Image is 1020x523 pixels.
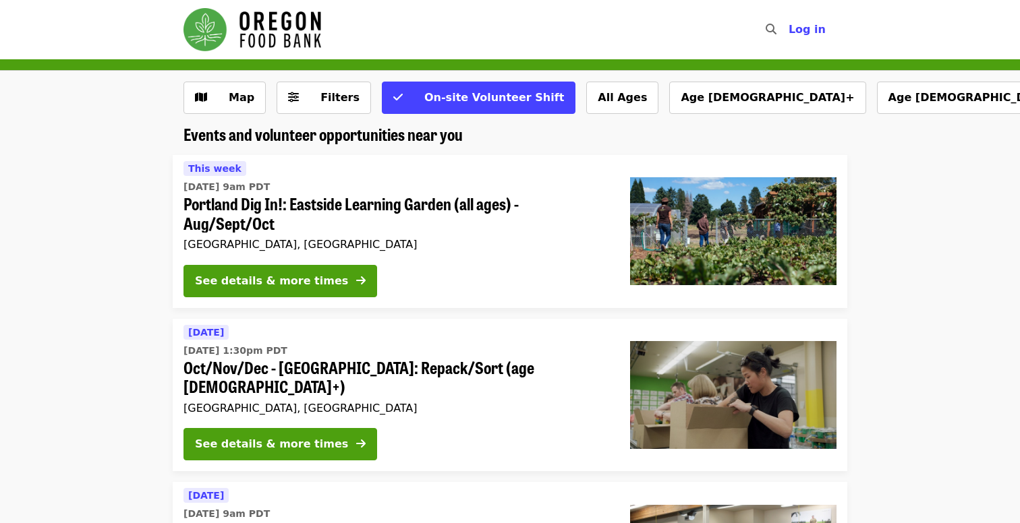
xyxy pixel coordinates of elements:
button: Log in [778,16,837,43]
span: On-site Volunteer Shift [424,91,564,104]
span: Events and volunteer opportunities near you [183,122,463,146]
button: Show map view [183,82,266,114]
img: Oregon Food Bank - Home [183,8,321,51]
span: Log in [789,23,826,36]
time: [DATE] 9am PDT [183,507,270,521]
button: See details & more times [183,428,377,460]
span: Filters [320,91,360,104]
div: [GEOGRAPHIC_DATA], [GEOGRAPHIC_DATA] [183,238,608,251]
input: Search [785,13,795,46]
i: arrow-right icon [356,274,366,287]
span: [DATE] [188,327,224,338]
a: See details for "Portland Dig In!: Eastside Learning Garden (all ages) - Aug/Sept/Oct" [173,155,847,308]
button: Age [DEMOGRAPHIC_DATA]+ [669,82,866,114]
img: Oct/Nov/Dec - Portland: Repack/Sort (age 8+) organized by Oregon Food Bank [630,341,837,449]
i: search icon [766,23,776,36]
span: [DATE] [188,490,224,501]
span: This week [188,163,242,174]
span: Map [229,91,254,104]
button: See details & more times [183,265,377,297]
time: [DATE] 9am PDT [183,180,270,194]
i: sliders-h icon [288,91,299,104]
button: Filters (0 selected) [277,82,371,114]
div: See details & more times [195,273,348,289]
img: Portland Dig In!: Eastside Learning Garden (all ages) - Aug/Sept/Oct organized by Oregon Food Bank [630,177,837,285]
i: check icon [393,91,403,104]
span: Portland Dig In!: Eastside Learning Garden (all ages) - Aug/Sept/Oct [183,194,608,233]
time: [DATE] 1:30pm PDT [183,344,287,358]
span: Oct/Nov/Dec - [GEOGRAPHIC_DATA]: Repack/Sort (age [DEMOGRAPHIC_DATA]+) [183,358,608,397]
button: On-site Volunteer Shift [382,82,575,114]
div: [GEOGRAPHIC_DATA], [GEOGRAPHIC_DATA] [183,402,608,414]
button: All Ages [586,82,658,114]
a: See details for "Oct/Nov/Dec - Portland: Repack/Sort (age 8+)" [173,319,847,472]
div: See details & more times [195,436,348,452]
i: map icon [195,91,207,104]
i: arrow-right icon [356,437,366,450]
